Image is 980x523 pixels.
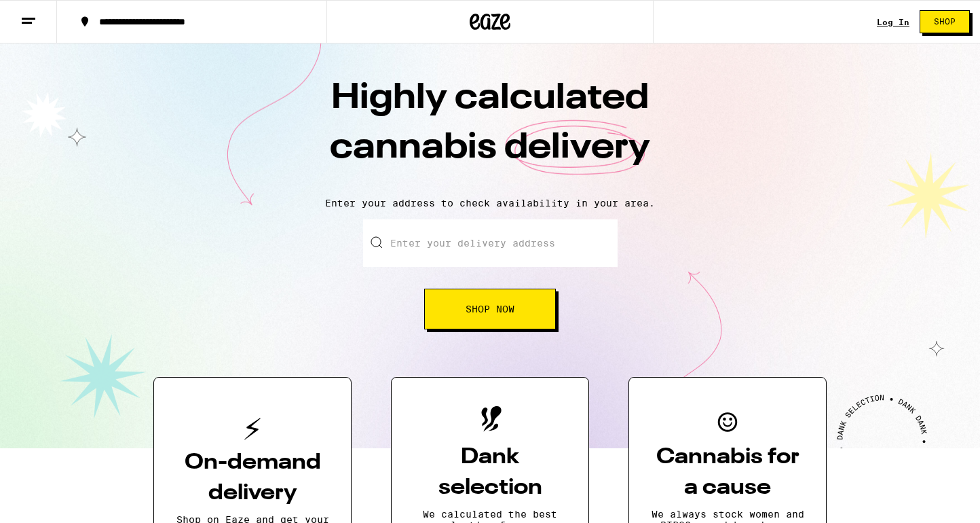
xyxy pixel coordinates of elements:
[934,18,956,26] span: Shop
[413,442,567,503] h3: Dank selection
[363,219,618,267] input: Enter your delivery address
[14,198,966,209] p: Enter your address to check availability in your area.
[252,74,728,187] h1: Highly calculated cannabis delivery
[466,304,514,314] span: Shop Now
[877,18,909,26] a: Log In
[651,442,804,503] h3: Cannabis for a cause
[920,10,970,33] button: Shop
[909,10,980,33] a: Shop
[424,289,556,329] button: Shop Now
[176,448,329,509] h3: On-demand delivery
